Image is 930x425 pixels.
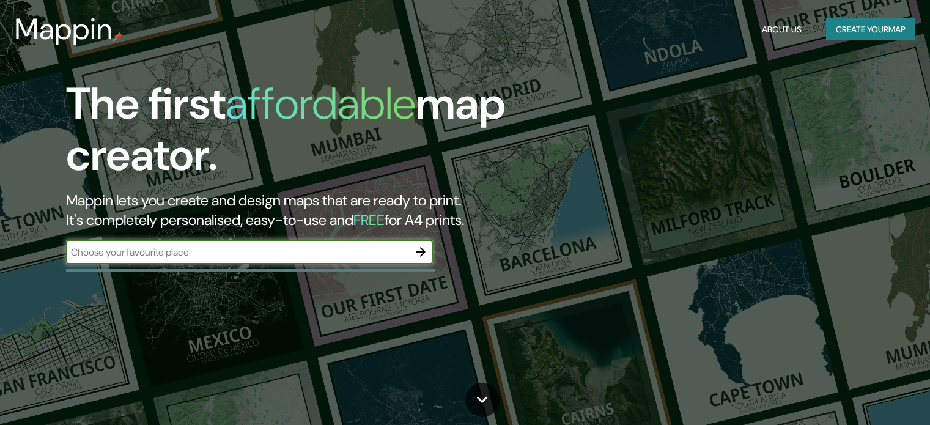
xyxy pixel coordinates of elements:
h3: Mappin [15,12,113,46]
button: Create yourmap [826,18,915,41]
button: About Us [757,18,806,41]
h5: FREE [353,210,385,229]
input: Choose your favourite place [66,245,408,259]
h1: The first map creator. [66,78,531,191]
h1: affordable [226,75,416,132]
h2: Mappin lets you create and design maps that are ready to print. It's completely personalised, eas... [66,191,531,230]
img: mappin-pin [113,32,123,42]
